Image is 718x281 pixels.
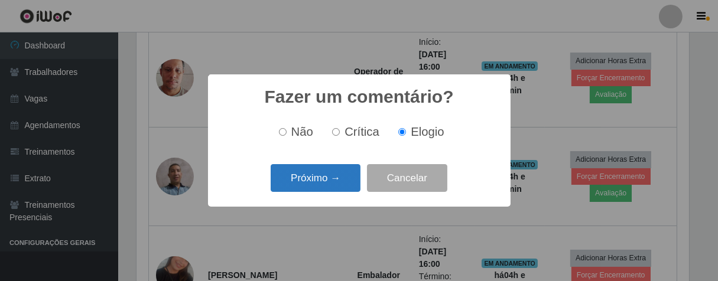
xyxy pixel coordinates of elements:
button: Próximo → [271,164,360,192]
button: Cancelar [367,164,447,192]
input: Não [279,128,287,136]
input: Elogio [398,128,406,136]
input: Crítica [332,128,340,136]
span: Não [291,125,313,138]
span: Elogio [411,125,444,138]
span: Crítica [345,125,379,138]
h2: Fazer um comentário? [264,86,453,107]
